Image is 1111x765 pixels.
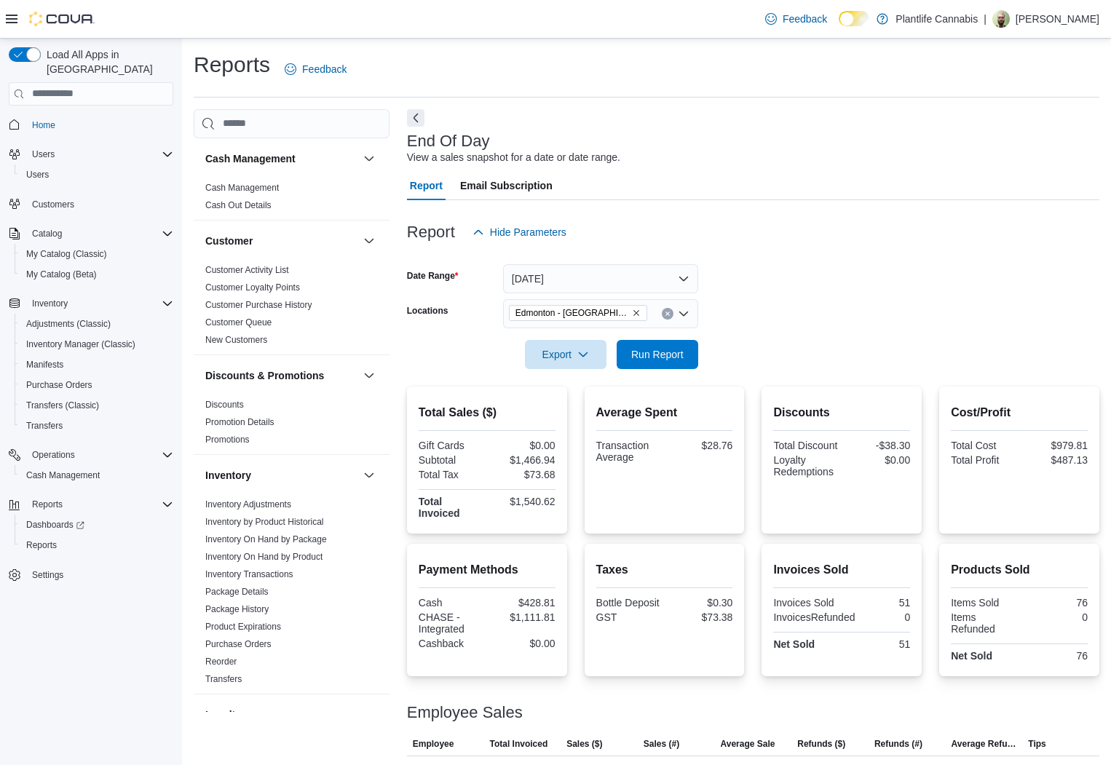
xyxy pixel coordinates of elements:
[1022,611,1088,623] div: 0
[205,638,272,650] span: Purchase Orders
[205,516,324,528] span: Inventory by Product Historical
[20,266,173,283] span: My Catalog (Beta)
[644,738,679,750] span: Sales (#)
[20,376,173,394] span: Purchase Orders
[407,132,490,150] h3: End Of Day
[205,400,244,410] a: Discounts
[32,449,75,461] span: Operations
[667,611,732,623] div: $73.38
[839,11,869,26] input: Dark Mode
[845,597,910,609] div: 51
[26,379,92,391] span: Purchase Orders
[407,223,455,241] h3: Report
[32,569,63,581] span: Settings
[9,108,173,624] nav: Complex example
[26,116,61,134] a: Home
[489,738,547,750] span: Total Invoiced
[951,404,1088,421] h2: Cost/Profit
[490,469,555,480] div: $73.68
[205,399,244,411] span: Discounts
[205,199,272,211] span: Cash Out Details
[205,151,357,166] button: Cash Management
[32,298,68,309] span: Inventory
[26,196,80,213] a: Customers
[490,496,555,507] div: $1,540.62
[26,469,100,481] span: Cash Management
[3,114,179,135] button: Home
[32,199,74,210] span: Customers
[205,335,267,345] a: New Customers
[205,317,272,328] a: Customer Queue
[20,516,173,534] span: Dashboards
[503,264,698,293] button: [DATE]
[205,657,237,667] a: Reorder
[407,305,448,317] label: Locations
[26,400,99,411] span: Transfers (Classic)
[32,119,55,131] span: Home
[3,223,179,244] button: Catalog
[20,336,173,353] span: Inventory Manager (Classic)
[419,469,484,480] div: Total Tax
[3,194,179,215] button: Customers
[20,356,69,373] a: Manifests
[3,445,179,465] button: Operations
[951,454,1016,466] div: Total Profit
[419,496,460,519] strong: Total Invoiced
[26,195,173,213] span: Customers
[26,225,173,242] span: Catalog
[205,639,272,649] a: Purchase Orders
[515,306,629,320] span: Edmonton - [GEOGRAPHIC_DATA]
[895,10,978,28] p: Plantlife Cannabis
[419,611,484,635] div: CHASE - Integrated
[951,597,1016,609] div: Items Sold
[951,650,992,662] strong: Net Sold
[20,336,141,353] a: Inventory Manager (Classic)
[15,465,179,485] button: Cash Management
[15,165,179,185] button: Users
[205,468,251,483] h3: Inventory
[26,269,97,280] span: My Catalog (Beta)
[419,561,555,579] h2: Payment Methods
[773,404,910,421] h2: Discounts
[15,395,179,416] button: Transfers (Classic)
[205,265,289,275] a: Customer Activity List
[678,308,689,320] button: Open list of options
[194,179,390,220] div: Cash Management
[1016,10,1099,28] p: [PERSON_NAME]
[360,150,378,167] button: Cash Management
[845,440,910,451] div: -$38.30
[596,611,662,623] div: GST
[205,182,279,194] span: Cash Management
[407,270,459,282] label: Date Range
[759,4,833,33] a: Feedback
[15,416,179,436] button: Transfers
[205,282,300,293] a: Customer Loyalty Points
[20,315,173,333] span: Adjustments (Classic)
[410,171,443,200] span: Report
[20,417,173,435] span: Transfers
[302,62,347,76] span: Feedback
[360,706,378,724] button: Loyalty
[845,638,910,650] div: 51
[360,367,378,384] button: Discounts & Promotions
[32,228,62,239] span: Catalog
[1022,650,1088,662] div: 76
[26,446,173,464] span: Operations
[26,420,63,432] span: Transfers
[845,454,910,466] div: $0.00
[205,234,253,248] h3: Customer
[20,166,55,183] a: Users
[26,116,173,134] span: Home
[490,597,555,609] div: $428.81
[26,295,173,312] span: Inventory
[15,535,179,555] button: Reports
[26,338,135,350] span: Inventory Manager (Classic)
[26,169,49,181] span: Users
[41,47,173,76] span: Load All Apps in [GEOGRAPHIC_DATA]
[1022,597,1088,609] div: 76
[419,440,484,451] div: Gift Cards
[773,561,910,579] h2: Invoices Sold
[26,566,69,584] a: Settings
[20,356,173,373] span: Manifests
[194,50,270,79] h1: Reports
